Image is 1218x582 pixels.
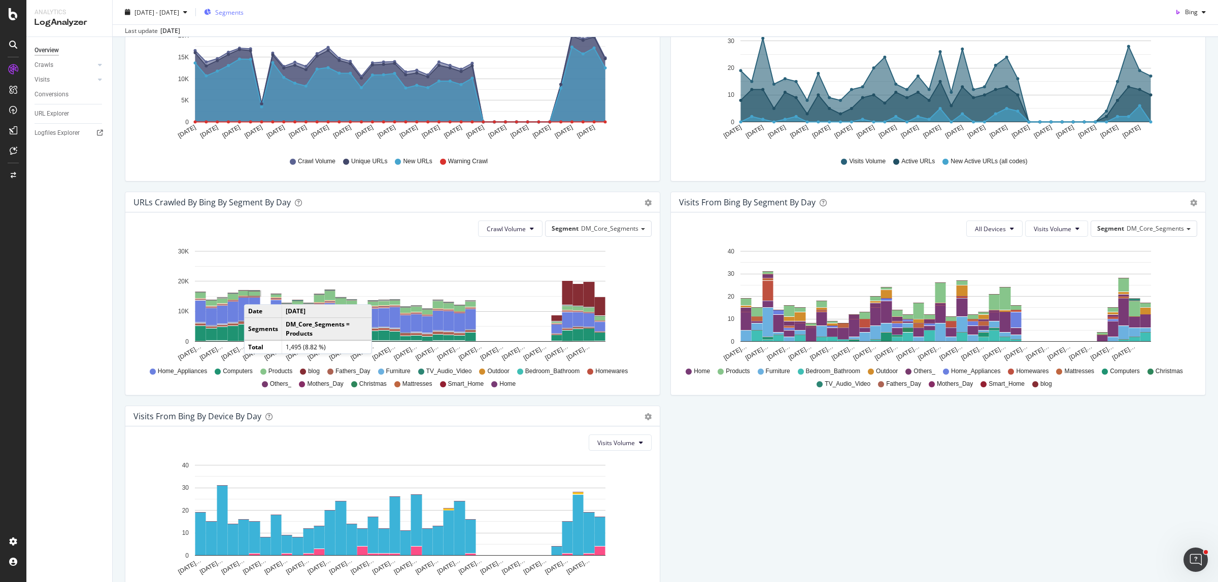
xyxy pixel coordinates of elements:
[900,124,920,139] text: [DATE]
[728,38,735,45] text: 30
[1183,548,1208,572] iframe: Intercom live chat
[1122,124,1142,139] text: [DATE]
[731,338,734,345] text: 0
[243,124,263,139] text: [DATE]
[245,340,282,353] td: Total
[728,315,735,322] text: 10
[581,224,638,233] span: DM_Core_Segments
[876,367,898,376] span: Outdoor
[1185,8,1198,16] span: Bing
[877,124,898,139] text: [DATE]
[1033,124,1053,139] text: [DATE]
[510,124,530,139] text: [DATE]
[913,367,935,376] span: Others_
[351,157,387,166] span: Unique URLs
[745,124,765,139] text: [DATE]
[178,76,189,83] text: 10K
[125,26,180,35] div: Last update
[426,367,472,376] span: TV_Audio_Video
[728,270,735,277] text: 30
[181,97,189,104] text: 5K
[282,340,371,353] td: 1,495 (8.82 %)
[728,248,735,255] text: 40
[679,245,1192,362] svg: A chart.
[182,462,189,469] text: 40
[359,380,387,388] span: Christmas
[177,124,197,139] text: [DATE]
[133,411,261,421] div: Visits From Bing By Device By Day
[728,293,735,300] text: 20
[268,367,292,376] span: Products
[265,124,286,139] text: [DATE]
[966,221,1023,237] button: All Devices
[215,8,244,16] span: Segments
[1156,367,1183,376] span: Christmas
[833,124,854,139] text: [DATE]
[576,124,596,139] text: [DATE]
[1064,367,1094,376] span: Mattresses
[158,367,207,376] span: Home_Appliances
[307,380,343,388] span: Mothers_Day
[199,124,219,139] text: [DATE]
[133,7,647,148] div: A chart.
[200,4,248,20] button: Segments
[335,367,370,376] span: Fathers_Day
[589,434,652,451] button: Visits Volume
[398,124,419,139] text: [DATE]
[182,529,189,536] text: 10
[282,318,371,340] td: DM_Core_Segments = Products
[531,124,552,139] text: [DATE]
[525,367,580,376] span: Bedroom_Bathroom
[35,128,80,138] div: Logfiles Explorer
[731,119,734,126] text: 0
[1077,124,1097,139] text: [DATE]
[178,308,189,315] text: 10K
[35,45,105,56] a: Overview
[825,380,870,388] span: TV_Audio_Video
[288,124,308,139] text: [DATE]
[182,484,189,491] text: 30
[789,124,809,139] text: [DATE]
[975,225,1006,233] span: All Devices
[134,8,179,16] span: [DATE] - [DATE]
[597,439,635,447] span: Visits Volume
[855,124,875,139] text: [DATE]
[443,124,463,139] text: [DATE]
[121,4,191,20] button: [DATE] - [DATE]
[679,197,816,207] div: Visits from Bing By Segment By Day
[35,45,59,56] div: Overview
[403,157,432,166] span: New URLs
[185,552,189,559] text: 0
[679,7,1192,148] svg: A chart.
[886,380,921,388] span: Fathers_Day
[178,248,189,255] text: 30K
[726,367,750,376] span: Products
[1040,380,1052,388] span: blog
[133,197,291,207] div: URLs Crawled by Bing By Segment By Day
[487,124,507,139] text: [DATE]
[694,367,710,376] span: Home
[552,224,579,233] span: Segment
[160,26,180,35] div: [DATE]
[1055,124,1075,139] text: [DATE]
[35,75,95,85] a: Visits
[185,338,189,345] text: 0
[354,124,375,139] text: [DATE]
[554,124,574,139] text: [DATE]
[298,157,335,166] span: Crawl Volume
[308,367,320,376] span: blog
[944,124,964,139] text: [DATE]
[645,199,652,206] div: gear
[282,305,371,318] td: [DATE]
[966,124,987,139] text: [DATE]
[245,318,282,340] td: Segments
[1010,124,1031,139] text: [DATE]
[448,380,484,388] span: Smart_Home
[465,124,485,139] text: [DATE]
[402,380,432,388] span: Mattresses
[728,64,735,71] text: 20
[728,92,735,99] text: 10
[478,221,543,237] button: Crawl Volume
